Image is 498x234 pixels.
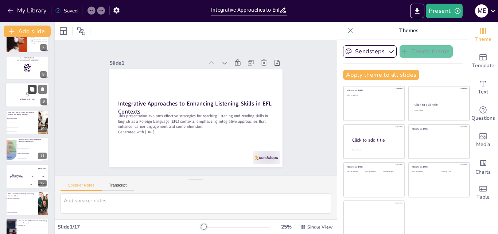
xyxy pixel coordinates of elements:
div: Slide 1 [126,35,218,71]
div: Click to add text [412,171,435,173]
button: Add slide [4,26,51,37]
div: Saved [55,7,78,14]
div: 10 [6,110,49,134]
div: 7 [6,28,49,53]
p: What is a common challenge in teaching listening skills? [8,193,36,197]
input: Insert title [211,5,279,15]
p: This presentation explores effective strategies for teaching listening and reading skills in Engl... [115,89,268,152]
div: 9 [5,83,49,107]
div: Get real-time input from your audience [468,101,498,127]
button: Speaker Notes [61,183,102,191]
span: Questions [471,114,495,122]
span: Deeper understanding of language [7,126,38,127]
div: Layout [58,25,69,37]
div: Click to add text [414,110,463,112]
span: Avoiding authentic materials [18,158,48,158]
p: Provide exposure to authentic language. [30,36,47,38]
button: My Library [5,5,50,16]
strong: Get Ready for the Quiz! [20,98,35,100]
span: Theme [475,35,491,43]
div: Click to add title [412,165,464,168]
p: How can multimedia resources aid listening comprehension? [19,220,47,224]
span: Position [77,27,86,35]
div: 12 [6,164,49,188]
span: Text [478,88,488,96]
button: Present [426,4,462,18]
span: Table [476,193,490,201]
span: Incorporating multimedia resources [18,148,48,149]
button: M E [475,4,488,18]
p: Which strategy is most effective for teaching listening skills? [19,138,47,142]
span: Charts [475,168,491,176]
p: Themes [356,22,461,39]
div: Click to add text [347,95,400,96]
div: Click to add text [365,171,382,173]
div: Click to add title [415,103,463,107]
p: Tailor instructional strategies to meet challenges. [30,41,47,44]
h4: The winner is [PERSON_NAME] [6,174,27,178]
div: 200 [27,172,49,180]
div: 12 [38,180,47,187]
strong: [DOMAIN_NAME] [24,57,34,59]
span: By providing only text [18,225,48,226]
p: What is the primary benefit of integrating listening and reading activities? [8,111,36,115]
span: Media [476,141,490,149]
div: Click to add text [347,171,364,173]
div: M E [475,4,488,18]
div: 11 [38,153,47,159]
span: High student motivation [7,207,38,208]
button: Apply theme to all slides [343,70,419,80]
span: Template [472,62,494,70]
div: 10 [38,126,47,132]
div: Click to add title [347,165,400,168]
div: 25 % [277,223,295,230]
span: Increased grammar proficiency [7,131,38,131]
span: By offering varied contexts and accents [18,230,48,230]
div: Add text boxes [468,74,498,101]
span: Using textbooks exclusively [18,143,48,144]
p: 5 [8,91,47,99]
div: 11 [6,137,49,161]
div: Add charts and graphs [468,153,498,180]
button: Delete Slide [38,85,47,93]
button: Export to PowerPoint [410,4,424,18]
div: 300 [27,181,49,189]
button: Sendsteps [343,45,397,58]
strong: Integrative Approaches to Enhancing Listening Skills in EFL Contexts [119,76,270,131]
div: Change the overall theme [468,22,498,48]
div: 13 [6,192,49,216]
button: Duplicate Slide [28,85,36,93]
div: 8 [6,56,49,80]
div: Click to add text [441,171,464,173]
div: Click to add title [347,89,400,92]
p: and login with code [8,59,47,61]
div: 100 [27,164,49,172]
div: 7 [40,44,47,51]
p: Generated with [URL] [113,104,263,158]
div: Add ready made slides [468,48,498,74]
div: Jaap [42,176,44,177]
span: Single View [307,224,332,230]
span: Abundant resources available [7,203,38,203]
div: 9 [40,99,47,105]
div: Add a table [468,180,498,206]
div: 13 [38,207,47,214]
p: Go to [8,57,47,59]
div: Click to add title [412,127,464,130]
button: Create theme [400,45,453,58]
div: Click to add text [383,171,400,173]
p: Address students' anxiety in listening tasks. [30,39,47,41]
button: Transcript [102,183,134,191]
div: Slide 1 / 17 [58,223,200,230]
div: Click to add body [352,149,398,151]
div: Add images, graphics, shapes or video [468,127,498,153]
div: Click to add title [352,137,399,143]
div: 8 [40,71,47,78]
